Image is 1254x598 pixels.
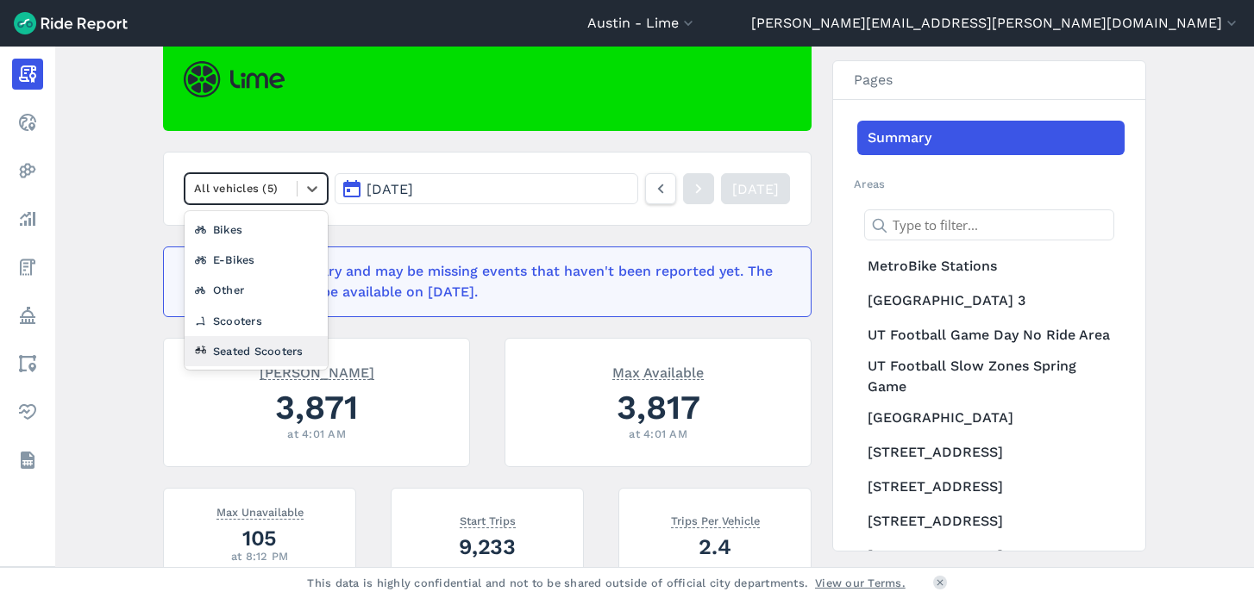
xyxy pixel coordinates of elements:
a: UT Football Slow Zones Spring Game [857,352,1125,401]
a: [GEOGRAPHIC_DATA] [857,401,1125,435]
a: [STREET_ADDRESS] [857,470,1125,504]
a: MetroBike Stations [857,249,1125,283]
a: Datasets [12,445,43,476]
a: [STREET_ADDRESS] [857,504,1125,539]
div: at 4:01 AM [185,426,448,442]
a: Analyze [12,203,43,234]
span: Start Trips [460,511,516,528]
div: 105 [185,523,335,553]
span: Max Available [612,363,704,380]
div: Bikes [185,215,328,245]
div: 2.4 [640,532,790,562]
a: [STREET_ADDRESS] [857,539,1125,573]
button: [DATE] [335,173,638,204]
a: [DATE] [721,173,790,204]
span: [DATE] [367,181,413,197]
div: 9,233 [412,532,562,562]
a: UT Football Game Day No Ride Area [857,318,1125,352]
div: This data is preliminary and may be missing events that haven't been reported yet. The finalized ... [185,261,780,302]
a: Realtime [12,107,43,138]
div: Scooters [185,306,328,336]
div: Seated Scooters [185,336,328,366]
a: Areas [12,348,43,379]
span: [PERSON_NAME] [260,363,374,380]
a: Heatmaps [12,155,43,186]
h2: Areas [854,176,1125,192]
div: Other [185,275,328,305]
div: at 8:12 PM [185,548,335,564]
a: Health [12,396,43,427]
div: E-Bikes [185,245,328,275]
a: View our Terms. [815,575,906,591]
input: Type to filter... [864,209,1114,240]
a: [STREET_ADDRESS] [857,435,1125,470]
a: Fees [12,252,43,283]
button: Austin - Lime [587,13,697,34]
span: Trips Per Vehicle [671,511,760,528]
button: [PERSON_NAME][EMAIL_ADDRESS][PERSON_NAME][DOMAIN_NAME] [751,13,1240,34]
div: 3,871 [185,383,448,431]
img: Lime [184,61,285,97]
div: 3,817 [526,383,790,431]
div: at 4:01 AM [526,426,790,442]
a: Report [12,59,43,90]
span: Max Unavailable [216,502,304,520]
h3: Pages [833,61,1145,100]
img: Ride Report [14,12,128,34]
a: [GEOGRAPHIC_DATA] 3 [857,283,1125,318]
a: Summary [857,121,1125,155]
a: Policy [12,300,43,331]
